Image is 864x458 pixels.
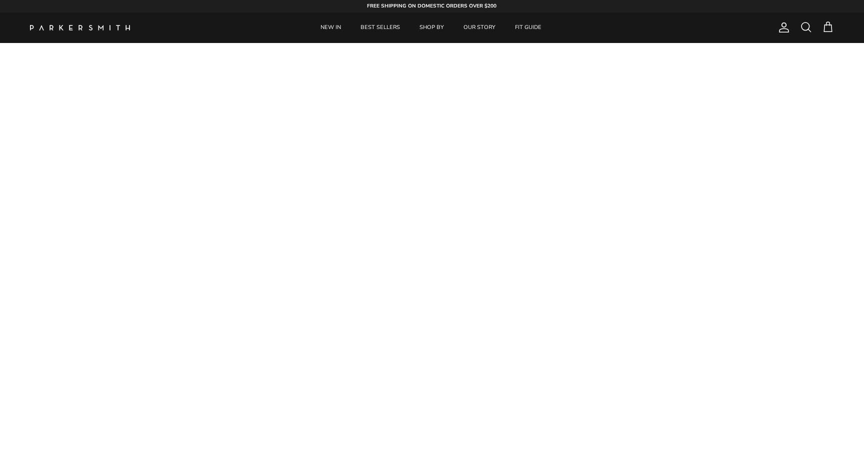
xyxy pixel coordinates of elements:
[351,12,409,43] a: BEST SELLERS
[149,12,713,43] div: Primary
[774,21,790,33] a: Account
[311,12,350,43] a: NEW IN
[367,2,496,9] strong: FREE SHIPPING ON DOMESTIC ORDERS OVER $200
[506,12,550,43] a: FIT GUIDE
[454,12,504,43] a: OUR STORY
[410,12,453,43] a: SHOP BY
[30,25,130,30] a: Parker Smith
